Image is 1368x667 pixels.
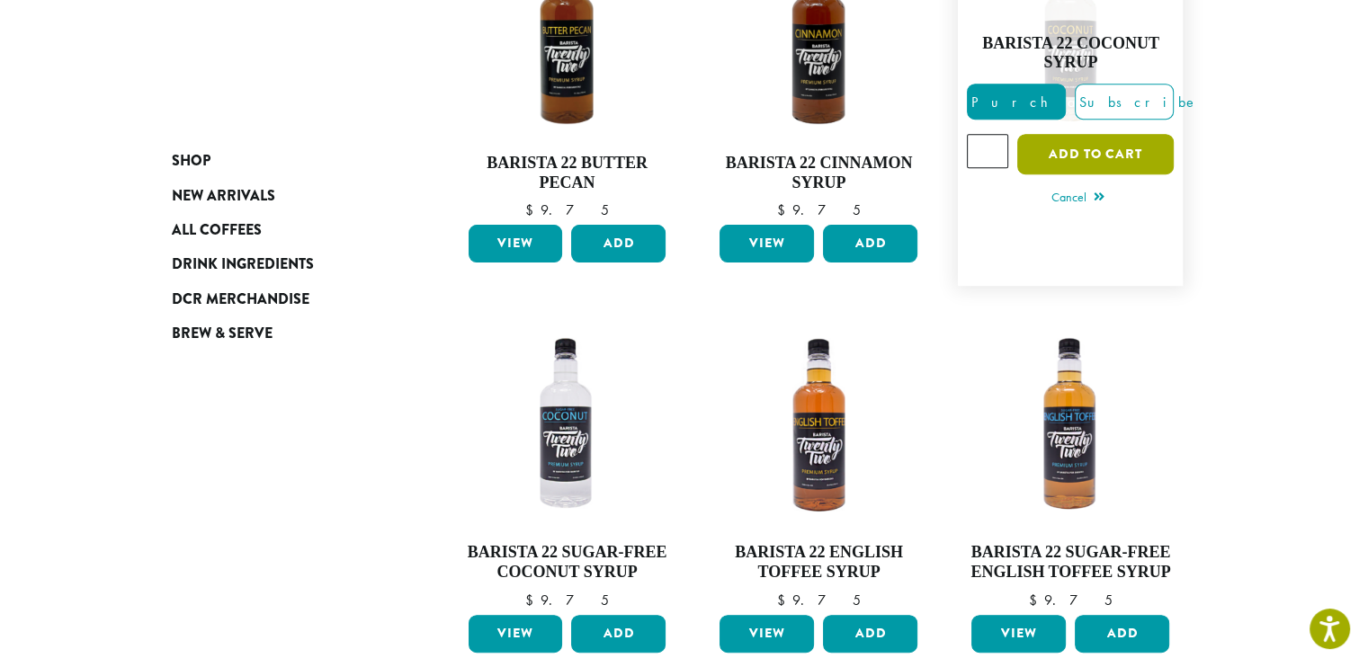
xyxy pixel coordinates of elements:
a: Drink Ingredients [172,247,388,281]
span: $ [777,200,792,219]
h4: Barista 22 Cinnamon Syrup [715,154,922,192]
span: $ [1029,591,1044,609]
button: Add [571,615,666,653]
span: $ [525,200,541,219]
bdi: 9.75 [777,200,861,219]
a: View [971,615,1066,653]
bdi: 9.75 [525,200,609,219]
a: View [469,225,563,262]
bdi: 9.75 [777,591,861,609]
a: Cancel [1051,186,1104,211]
button: Add to cart [1017,134,1174,174]
button: Add [1075,615,1169,653]
h4: Barista 22 Butter Pecan [464,154,671,192]
a: View [720,615,814,653]
img: SF-ENGLISH-TOFFEE-300x300.png [967,322,1174,529]
span: Purchase [968,93,1120,111]
span: $ [525,591,541,609]
button: Add [823,615,917,653]
bdi: 9.75 [1029,591,1113,609]
a: Shop [172,144,388,178]
span: Subscribe [1076,93,1198,111]
h4: Barista 22 Sugar-Free Coconut Syrup [464,543,671,582]
a: New Arrivals [172,178,388,212]
a: Brew & Serve [172,316,388,351]
span: New Arrivals [172,185,275,208]
input: Product quantity [967,134,1008,168]
span: Shop [172,150,210,173]
a: Barista 22 English Toffee Syrup $9.75 [715,322,922,607]
a: View [469,615,563,653]
h4: Barista 22 Coconut Syrup [967,34,1174,73]
span: Drink Ingredients [172,253,314,276]
img: ENGLISH-TOFFEE-300x300.png [715,322,922,529]
h4: Barista 22 English Toffee Syrup [715,543,922,582]
span: DCR Merchandise [172,289,309,311]
a: Barista 22 Sugar-Free Coconut Syrup $9.75 [464,322,671,607]
span: All Coffees [172,219,262,242]
button: Add [823,225,917,262]
a: View [720,225,814,262]
span: $ [777,591,792,609]
a: All Coffees [172,213,388,247]
button: Add [571,225,666,262]
bdi: 9.75 [525,591,609,609]
a: Barista 22 Sugar-Free English Toffee Syrup $9.75 [967,322,1174,607]
span: Brew & Serve [172,323,273,345]
img: SF-COCONUT-300x300.png [463,322,670,529]
h4: Barista 22 Sugar-Free English Toffee Syrup [967,543,1174,582]
a: DCR Merchandise [172,282,388,316]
